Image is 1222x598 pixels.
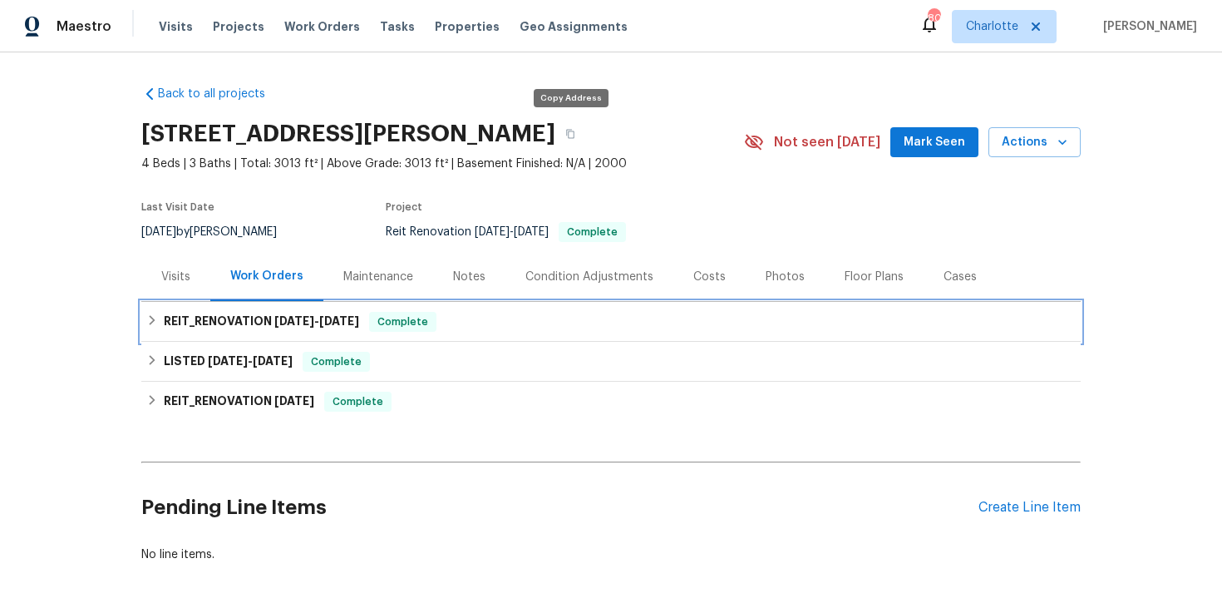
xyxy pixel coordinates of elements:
[208,355,293,367] span: -
[326,393,390,410] span: Complete
[284,18,360,35] span: Work Orders
[141,382,1081,422] div: REIT_RENOVATION [DATE]Complete
[304,353,368,370] span: Complete
[845,269,904,285] div: Floor Plans
[141,202,214,212] span: Last Visit Date
[1002,132,1067,153] span: Actions
[453,269,485,285] div: Notes
[944,269,977,285] div: Cases
[928,10,939,27] div: 80
[141,222,297,242] div: by [PERSON_NAME]
[161,269,190,285] div: Visits
[386,202,422,212] span: Project
[141,226,176,238] span: [DATE]
[380,21,415,32] span: Tasks
[159,18,193,35] span: Visits
[475,226,549,238] span: -
[774,134,880,151] span: Not seen [DATE]
[57,18,111,35] span: Maestro
[693,269,726,285] div: Costs
[213,18,264,35] span: Projects
[766,269,805,285] div: Photos
[343,269,413,285] div: Maintenance
[371,314,435,330] span: Complete
[274,395,314,407] span: [DATE]
[514,226,549,238] span: [DATE]
[560,227,624,237] span: Complete
[141,86,301,102] a: Back to all projects
[141,342,1081,382] div: LISTED [DATE]-[DATE]Complete
[386,226,626,238] span: Reit Renovation
[319,315,359,327] span: [DATE]
[230,268,303,284] div: Work Orders
[435,18,500,35] span: Properties
[208,355,248,367] span: [DATE]
[904,132,965,153] span: Mark Seen
[141,126,555,142] h2: [STREET_ADDRESS][PERSON_NAME]
[525,269,653,285] div: Condition Adjustments
[141,156,744,172] span: 4 Beds | 3 Baths | Total: 3013 ft² | Above Grade: 3013 ft² | Basement Finished: N/A | 2000
[164,352,293,372] h6: LISTED
[988,127,1081,158] button: Actions
[141,546,1081,563] div: No line items.
[274,315,314,327] span: [DATE]
[274,315,359,327] span: -
[164,312,359,332] h6: REIT_RENOVATION
[978,500,1081,516] div: Create Line Item
[164,392,314,412] h6: REIT_RENOVATION
[1096,18,1197,35] span: [PERSON_NAME]
[890,127,978,158] button: Mark Seen
[141,469,978,546] h2: Pending Line Items
[520,18,628,35] span: Geo Assignments
[253,355,293,367] span: [DATE]
[966,18,1018,35] span: Charlotte
[141,302,1081,342] div: REIT_RENOVATION [DATE]-[DATE]Complete
[475,226,510,238] span: [DATE]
